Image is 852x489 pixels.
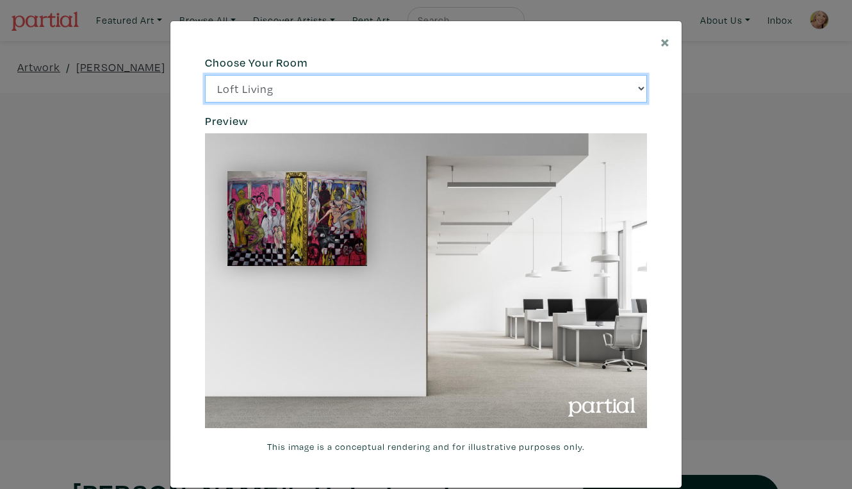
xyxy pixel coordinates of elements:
img: phpThumb.php [205,133,647,428]
button: Close [649,21,682,62]
span: × [660,30,670,53]
h6: Choose Your Room [205,56,647,70]
small: This image is a conceptual rendering and for illustrative purposes only. [205,440,647,454]
h6: Preview [205,114,647,128]
img: phpThumb.php [227,171,367,266]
